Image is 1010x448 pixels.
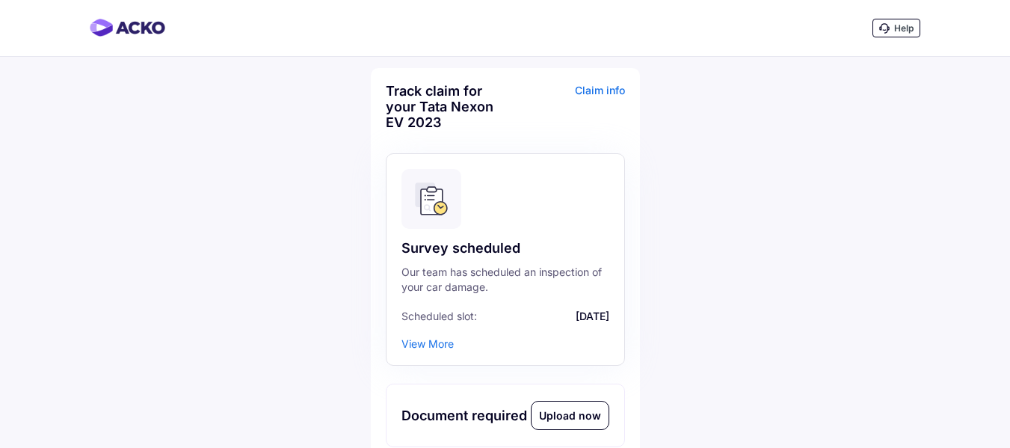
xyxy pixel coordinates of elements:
[401,265,609,295] div: Our team has scheduled an inspection of your car damage.
[509,83,625,141] div: Claim info
[401,239,609,257] div: Survey scheduled
[401,407,527,425] div: Document required
[481,310,609,322] span: [DATE]
[894,22,914,34] span: Help
[401,310,477,322] span: Scheduled slot:
[90,19,165,37] img: horizontal-gradient.png
[401,337,454,350] div: View More
[532,402,609,429] div: Upload now
[386,83,502,130] div: Track claim for your Tata Nexon EV 2023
